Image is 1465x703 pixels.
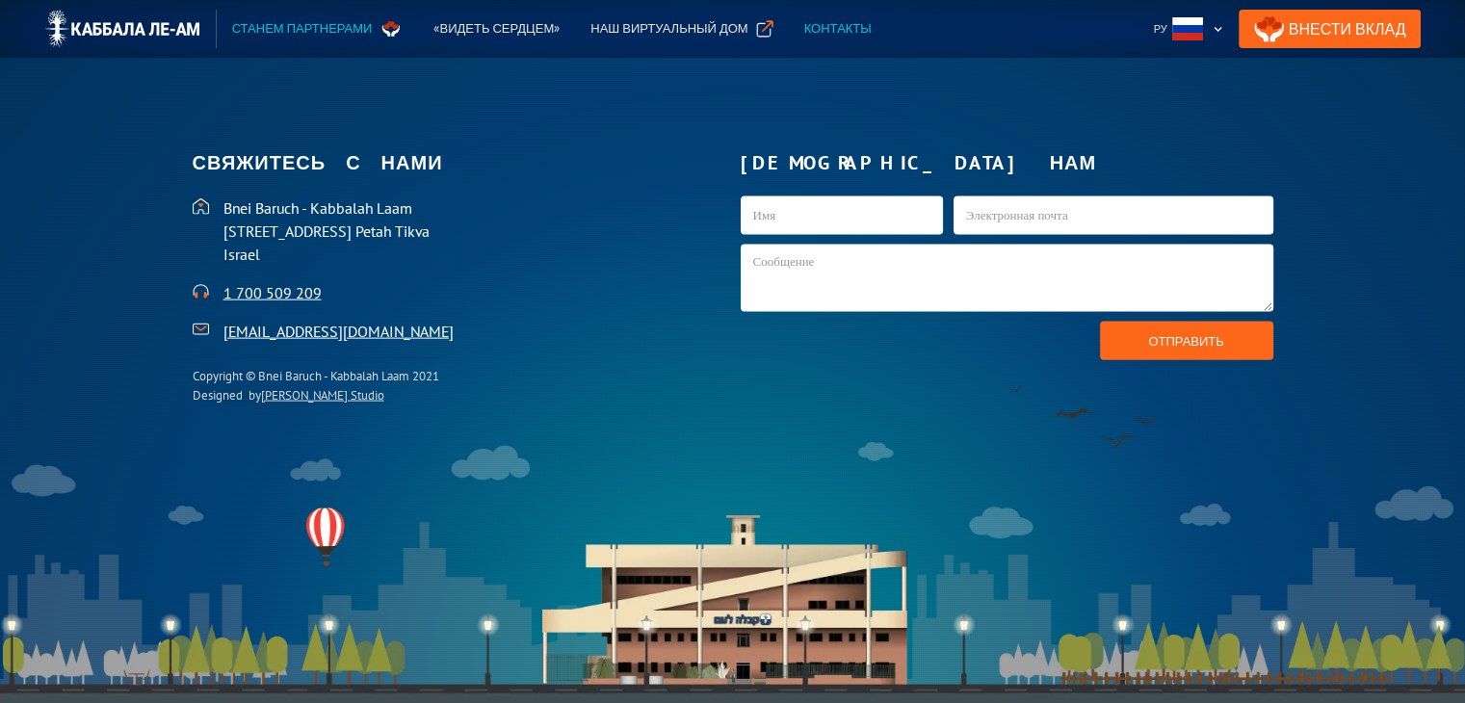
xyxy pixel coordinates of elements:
[193,143,725,182] h2: Свяжитесь с нами
[433,19,560,39] div: «Видеть сердцем»
[193,367,439,386] div: Copyright © Bnei Baruch - Kabbalah Laam 2021
[590,19,747,39] div: Наш виртуальный дом
[741,143,1273,182] h2: [DEMOGRAPHIC_DATA] нам
[223,283,322,302] a: 1 700 509 209
[1239,10,1422,48] a: Внести Вклад
[261,387,384,404] a: [PERSON_NAME] Studio
[1100,322,1273,360] input: Отправить
[1154,19,1167,39] div: Ру
[741,196,943,235] input: Имя
[575,10,788,48] a: Наш виртуальный дом
[741,196,1273,360] form: kab1-Russian
[193,386,439,405] div: Designed by
[1146,10,1231,48] div: Ру
[418,10,575,48] a: «Видеть сердцем»
[223,196,725,266] p: Bnei Baruch - Kabbalah Laam [STREET_ADDRESS] Petah Tikva Israel
[954,196,1273,235] input: Электронная почта
[223,322,454,341] a: [EMAIL_ADDRESS][DOMAIN_NAME]
[217,10,419,48] a: Станем партнерами
[804,19,872,39] div: Контакты
[789,10,887,48] a: Контакты
[232,19,373,39] div: Станем партнерами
